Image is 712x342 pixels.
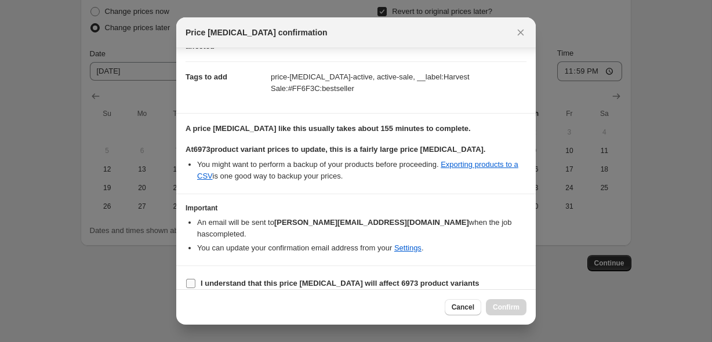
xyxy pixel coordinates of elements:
b: At 6973 product variant prices to update, this is a fairly large price [MEDICAL_DATA]. [186,145,485,154]
span: Price [MEDICAL_DATA] confirmation [186,27,328,38]
li: You might want to perform a backup of your products before proceeding. is one good way to backup ... [197,159,526,182]
dd: price-[MEDICAL_DATA]-active, active-sale, __label:Harvest Sale:#FF6F3C:bestseller [271,61,526,104]
span: Cancel [452,303,474,312]
button: Close [513,24,529,41]
li: You can update your confirmation email address from your . [197,242,526,254]
b: I understand that this price [MEDICAL_DATA] will affect 6973 product variants [201,279,479,288]
a: Exporting products to a CSV [197,160,518,180]
li: An email will be sent to when the job has completed . [197,217,526,240]
b: A price [MEDICAL_DATA] like this usually takes about 155 minutes to complete. [186,124,471,133]
b: [PERSON_NAME][EMAIL_ADDRESS][DOMAIN_NAME] [274,218,469,227]
button: Cancel [445,299,481,315]
a: Settings [394,243,422,252]
h3: Important [186,203,526,213]
span: Tags to add [186,72,227,81]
